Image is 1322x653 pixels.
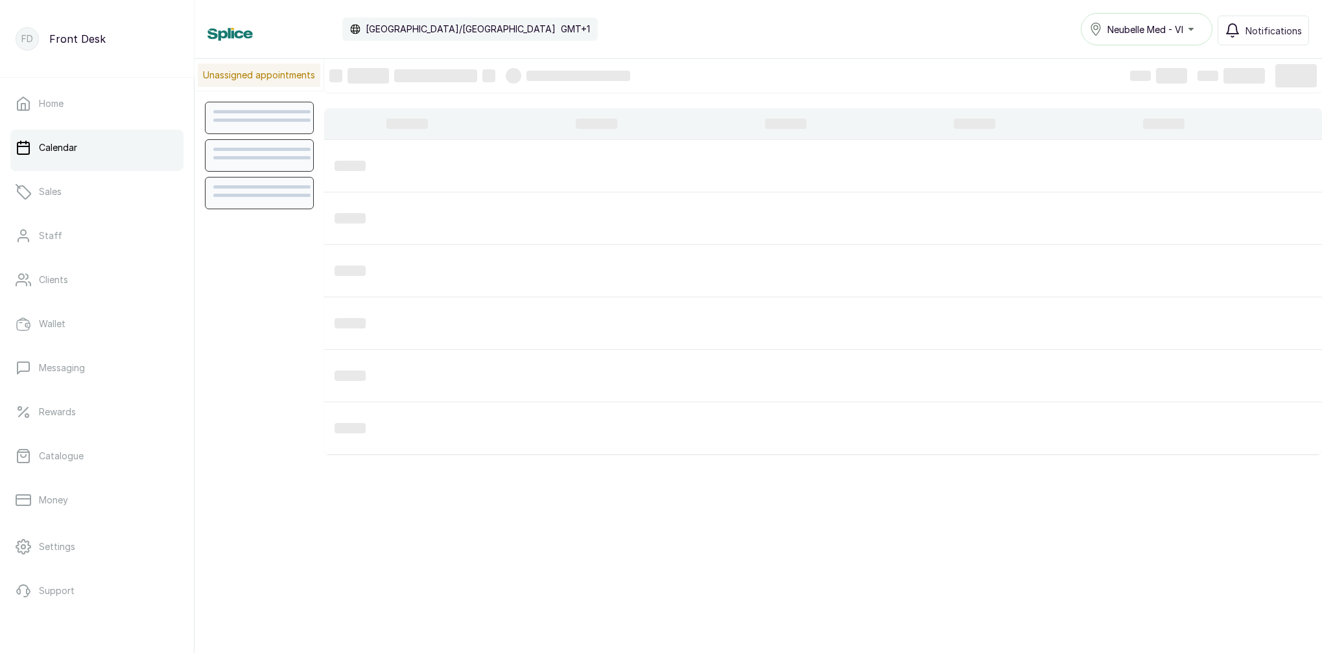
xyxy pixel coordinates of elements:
p: Clients [39,273,68,286]
button: Notifications [1218,16,1309,45]
a: Wallet [10,306,183,342]
p: Catalogue [39,450,84,463]
p: Money [39,494,68,507]
a: Catalogue [10,438,183,474]
p: Wallet [39,317,65,330]
button: Neubelle Med - VI [1081,13,1212,45]
a: Clients [10,262,183,298]
span: Notifications [1245,24,1302,38]
p: [GEOGRAPHIC_DATA]/[GEOGRAPHIC_DATA] [366,23,556,36]
p: Home [39,97,64,110]
p: Staff [39,229,62,242]
p: Messaging [39,361,85,374]
p: Rewards [39,406,76,418]
a: Rewards [10,394,183,430]
p: GMT+1 [561,23,590,36]
span: Neubelle Med - VI [1107,23,1183,36]
a: Staff [10,218,183,254]
a: Settings [10,529,183,565]
p: Unassigned appointments [198,63,320,87]
a: Support [10,573,183,609]
p: Calendar [39,141,77,154]
p: Settings [39,540,75,553]
p: Support [39,584,75,597]
a: Sales [10,174,183,210]
a: Home [10,86,183,122]
a: Calendar [10,130,183,166]
a: Messaging [10,350,183,386]
p: FD [21,32,33,45]
p: Front Desk [49,31,106,47]
p: Sales [39,185,62,198]
a: Money [10,482,183,518]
